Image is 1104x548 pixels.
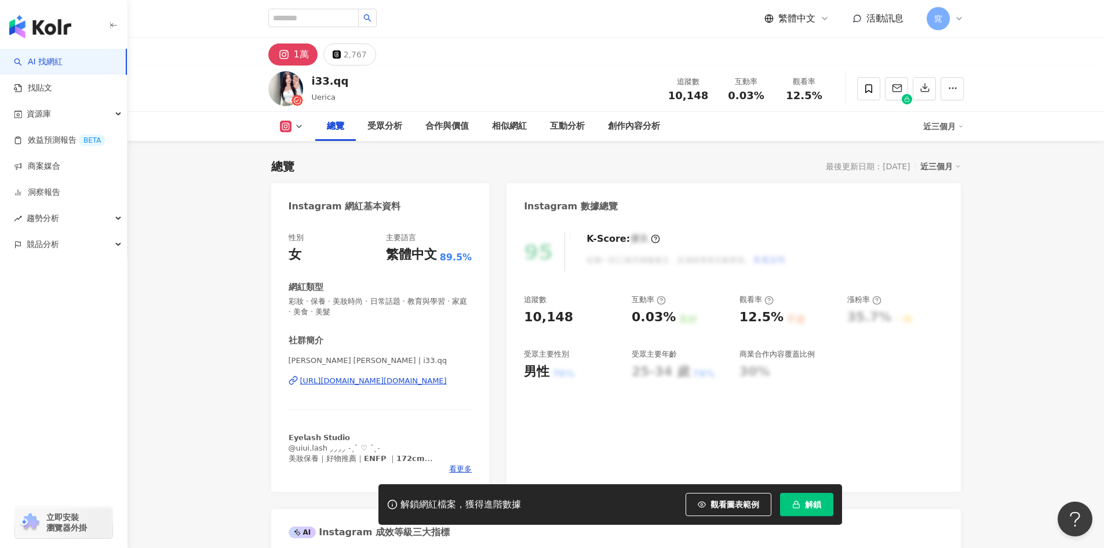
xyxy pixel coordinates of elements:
div: 性別 [289,233,304,243]
img: KOL Avatar [268,71,303,106]
div: 主要語言 [386,233,416,243]
div: 1萬 [294,46,309,63]
span: 0.03% [728,90,764,101]
div: 近三個月 [923,117,964,136]
img: chrome extension [19,513,41,532]
div: 總覽 [271,158,294,175]
div: 商業合作內容覆蓋比例 [739,349,815,360]
div: 0.03% [632,309,676,326]
div: 繁體中文 [386,246,437,264]
div: 互動率 [632,295,666,305]
div: 追蹤數 [666,76,711,88]
div: 互動率 [724,76,768,88]
span: rise [14,215,22,223]
a: [URL][DOMAIN_NAME][DOMAIN_NAME] [289,376,472,386]
button: 1萬 [268,43,318,66]
div: 10,148 [524,309,573,326]
div: 漲粉率 [847,295,881,305]
button: 觀看圖表範例 [686,493,771,516]
span: 解鎖 [805,500,821,509]
div: i33.qq [312,74,349,88]
span: 立即安裝 瀏覽器外掛 [46,512,87,533]
div: Instagram 數據總覽 [524,200,618,213]
a: chrome extension立即安裝 瀏覽器外掛 [15,507,112,538]
span: [PERSON_NAME] [PERSON_NAME] | i33.qq [289,355,472,366]
a: 效益預測報告BETA [14,135,105,146]
span: 彩妝 · 保養 · 美妝時尚 · 日常話題 · 教育與學習 · 家庭 · 美食 · 美髮 [289,296,472,317]
span: 看更多 [449,464,472,474]
img: logo [9,15,71,38]
span: 89.5% [440,251,472,264]
div: 受眾主要年齡 [632,349,677,360]
div: 解鎖網紅檔案，獲得進階數據 [400,499,521,511]
div: 受眾分析 [367,119,402,133]
div: 12.5% [739,309,784,326]
button: 解鎖 [780,493,833,516]
div: 2,767 [344,46,367,63]
a: searchAI 找網紅 [14,56,63,68]
div: Instagram 成效等級三大指標 [289,526,450,539]
a: 找貼文 [14,82,52,94]
div: 觀看率 [782,76,826,88]
div: 相似網紅 [492,119,527,133]
span: 競品分析 [27,231,59,257]
span: 觀看圖表範例 [711,500,759,509]
a: 洞察報告 [14,187,60,198]
span: Uerica [312,93,336,101]
div: 合作與價值 [425,119,469,133]
span: search [363,14,371,22]
span: 趨勢分析 [27,205,59,231]
span: 10,148 [668,89,708,101]
div: Instagram 網紅基本資料 [289,200,401,213]
div: 總覽 [327,119,344,133]
div: 近三個月 [920,159,961,174]
div: 女 [289,246,301,264]
span: 𝗘𝘆𝗲𝗹𝗮𝘀𝗵 𝗦𝘁𝘂𝗱𝗶𝗼 @uiui.lash ⸝⸝⸝⸝‎ ˗ˏˋ ♡ ´ˎ˗ 美妝保養｜好物推薦｜𝗘𝗡𝗙𝗣 ｜𝟭𝟳𝟮𝗰𝗺 💌[EMAIL_ADDRESS][DOMAIN_NAME] [289,433,433,474]
span: 資源庫 [27,101,51,127]
div: K-Score : [586,233,660,245]
div: AI [289,527,316,538]
div: 追蹤數 [524,295,546,305]
a: 商案媒合 [14,161,60,172]
span: 活動訊息 [866,13,903,24]
span: 窕 [934,12,942,25]
div: 受眾主要性別 [524,349,569,360]
button: 2,767 [323,43,376,66]
div: 最後更新日期：[DATE] [826,162,910,171]
span: 12.5% [786,90,822,101]
div: 創作內容分析 [608,119,660,133]
div: 網紅類型 [289,281,323,293]
div: 男性 [524,363,549,381]
span: 繁體中文 [778,12,815,25]
div: 觀看率 [739,295,774,305]
div: 互動分析 [550,119,585,133]
div: 社群簡介 [289,335,323,347]
div: [URL][DOMAIN_NAME][DOMAIN_NAME] [300,376,447,386]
